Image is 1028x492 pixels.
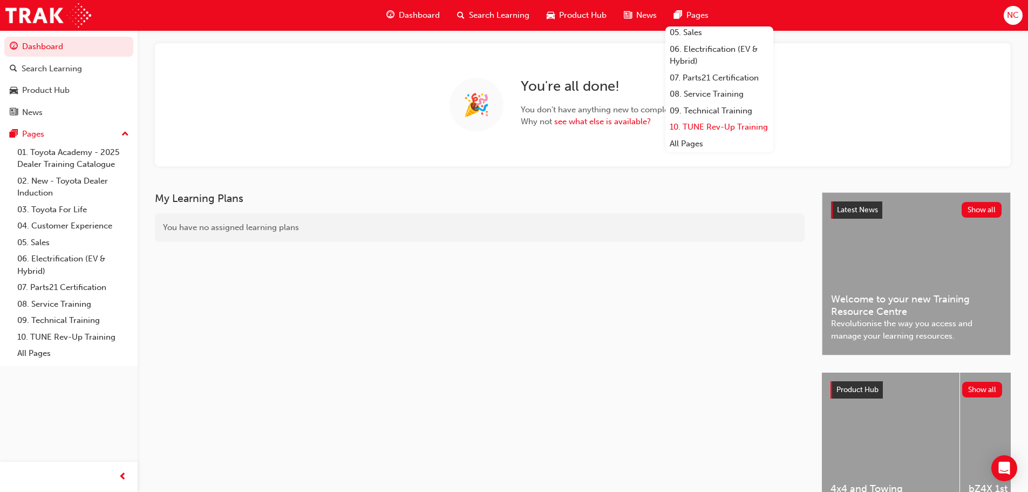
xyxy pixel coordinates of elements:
span: up-icon [121,127,129,141]
button: DashboardSearch LearningProduct HubNews [4,35,133,124]
div: Open Intercom Messenger [991,455,1017,481]
button: Show all [962,202,1002,218]
a: guage-iconDashboard [378,4,448,26]
a: Latest NewsShow all [831,201,1002,219]
span: Pages [686,9,709,22]
span: News [636,9,657,22]
span: Welcome to your new Training Resource Centre [831,293,1002,318]
a: Product Hub [4,80,133,100]
div: Pages [22,128,44,140]
a: Product HubShow all [830,381,1002,399]
a: car-iconProduct Hub [538,4,615,26]
button: NC [1004,6,1023,25]
span: Search Learning [469,9,529,22]
a: 09. Technical Training [13,312,133,329]
a: News [4,103,133,123]
span: guage-icon [386,9,394,22]
a: 07. Parts21 Certification [665,70,773,86]
span: NC [1007,9,1019,22]
span: search-icon [10,64,17,74]
span: car-icon [10,86,18,96]
a: search-iconSearch Learning [448,4,538,26]
span: news-icon [624,9,632,22]
img: Trak [5,3,91,28]
a: Latest NewsShow allWelcome to your new Training Resource CentreRevolutionise the way you access a... [822,192,1011,355]
span: Product Hub [559,9,607,22]
a: 05. Sales [13,234,133,251]
a: 08. Service Training [13,296,133,313]
a: 06. Electrification (EV & Hybrid) [13,251,133,279]
a: All Pages [665,136,773,152]
a: pages-iconPages [665,4,717,26]
div: You have no assigned learning plans [155,213,805,242]
a: Dashboard [4,37,133,57]
span: Why not [521,116,716,128]
a: 09. Technical Training [665,103,773,119]
span: search-icon [457,9,465,22]
a: All Pages [13,345,133,362]
span: Revolutionise the way you access and manage your learning resources. [831,318,1002,342]
span: guage-icon [10,42,18,52]
a: 08. Service Training [665,86,773,103]
a: 07. Parts21 Certification [13,279,133,296]
a: 10. TUNE Rev-Up Training [665,119,773,136]
span: Dashboard [399,9,440,22]
span: You don't have anything new to complete right now. [521,104,716,116]
span: 🎉 [463,99,490,111]
a: 06. Electrification (EV & Hybrid) [665,41,773,70]
a: see what else is available? [554,117,651,126]
h3: My Learning Plans [155,192,805,205]
div: Product Hub [22,84,70,97]
h2: You're all done! [521,78,716,95]
span: news-icon [10,108,18,118]
button: Pages [4,124,133,144]
span: car-icon [547,9,555,22]
a: 10. TUNE Rev-Up Training [13,329,133,346]
button: Show all [962,382,1003,397]
span: Product Hub [836,385,879,394]
span: Latest News [837,205,878,214]
a: 02. New - Toyota Dealer Induction [13,173,133,201]
a: 04. Customer Experience [13,218,133,234]
span: prev-icon [119,470,127,484]
div: News [22,106,43,119]
span: pages-icon [674,9,682,22]
span: pages-icon [10,130,18,139]
div: Search Learning [22,63,82,75]
a: 05. Sales [665,24,773,41]
a: 03. Toyota For Life [13,201,133,218]
a: news-iconNews [615,4,665,26]
a: 01. Toyota Academy - 2025 Dealer Training Catalogue [13,144,133,173]
a: Search Learning [4,59,133,79]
